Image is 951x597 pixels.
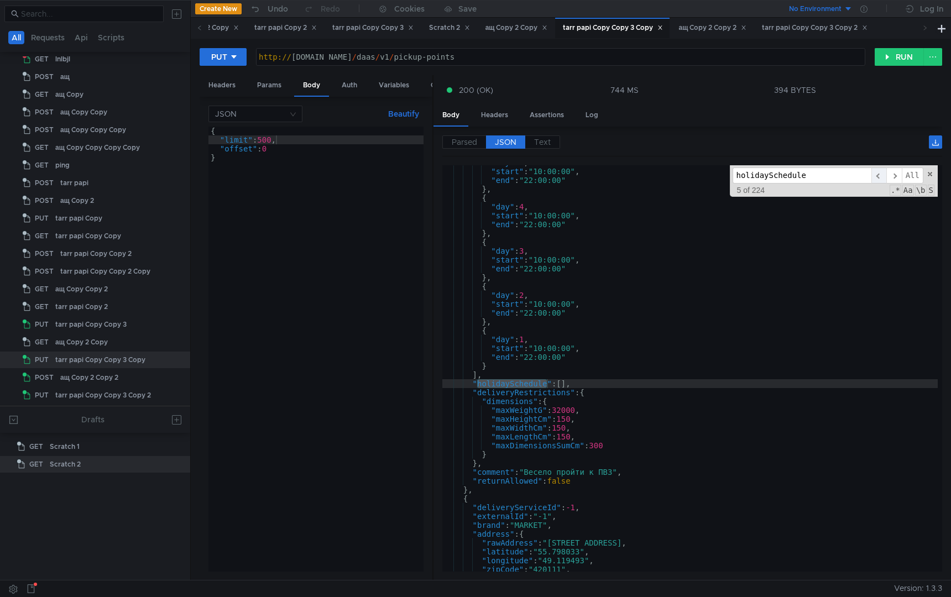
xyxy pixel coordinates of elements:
div: ащ Copy 2 Copy 2 [678,22,746,34]
div: tarr papi Copy Copy 2 Copy [60,263,150,280]
div: Variables [370,75,418,96]
span: PUT [35,387,49,404]
input: Search... [21,8,157,20]
span: GET [29,438,43,455]
span: 200 (OK) [459,84,493,96]
div: ащ Copy 2 Copy [55,334,108,350]
span: POST [35,192,54,209]
div: tarr papi Copy Copy [55,228,121,244]
div: lnlbjl [55,51,70,67]
button: Redo [296,1,348,17]
div: ping [55,157,70,174]
div: tarr papi Copy Copy 3 Copy [563,22,663,34]
div: ащ Copy 2 Copy [485,22,548,34]
span: ​ [886,167,902,184]
button: Requests [28,31,68,44]
div: Headers [200,75,244,96]
div: Scratch 2 [50,456,81,473]
button: Undo [242,1,296,17]
div: Other [422,75,458,96]
span: GET [35,86,49,103]
div: Save [458,5,477,13]
div: ащ Copy Copy Copy [60,122,126,138]
span: POST [35,245,54,262]
div: tarr papi Copy [55,210,102,227]
span: GET [35,334,49,350]
button: Create New [195,3,242,14]
span: 5 of 224 [733,186,770,195]
div: Undo [268,2,288,15]
button: Scripts [95,31,128,44]
span: ​ [871,167,887,184]
div: ащ Copy 2 [60,192,94,209]
span: POST [35,104,54,121]
div: tarr papi Copy Copy 3 Copy 2 [762,22,868,34]
span: RegExp Search [890,185,901,196]
span: POST [35,263,54,280]
span: Search In Selection [928,185,934,196]
div: Headers [472,105,517,125]
div: Log [577,105,607,125]
div: Auth [333,75,366,96]
div: tarr papi [60,175,88,191]
div: Redo [321,2,340,15]
span: GET [35,228,49,244]
div: ащ Copy Copy Copy Copy [55,139,140,156]
span: PUT [35,210,49,227]
div: tarr papi Copy Copy 3 Copy 2 [55,387,151,404]
span: Version: 1.3.3 [894,580,942,596]
div: ащ Copy 2 Copy 2 [60,369,118,386]
div: tarr papi Copy 2 [254,22,317,34]
button: PUT [200,48,247,66]
div: Body [294,75,329,97]
span: POST [35,69,54,85]
div: Scratch 1 [50,438,80,455]
button: All [8,31,24,44]
span: GET [35,298,49,315]
span: Whole Word Search [915,185,927,196]
div: No Environment [789,4,842,14]
div: ащ Copy Copy 2 [55,281,108,297]
span: GET [35,281,49,297]
button: Api [71,31,91,44]
div: Assertions [521,105,573,125]
div: Params [248,75,290,96]
div: tarr papi Copy Copy 3 [332,22,414,34]
span: JSON [495,137,516,147]
span: PUT [35,316,49,333]
div: ащ Copy [55,86,83,103]
div: tarr papi Copy Copy 3 [55,316,127,333]
div: tarr papi Copy 2 [55,298,108,315]
span: Text [534,137,551,147]
span: Alt-Enter [902,167,923,184]
span: PUT [35,352,49,368]
div: ащ [60,69,70,85]
div: Scratch 2 [429,22,470,34]
span: POST [35,175,54,191]
span: CaseSensitive Search [902,185,914,196]
div: ащ Copy Copy [60,104,107,121]
button: RUN [875,48,924,66]
div: 394 BYTES [774,85,816,95]
div: 744 MS [610,85,639,95]
span: GET [35,51,49,67]
input: Search for [733,167,871,184]
div: Drafts [81,413,104,426]
div: tarr papi Copy Copy 3 Copy [55,352,145,368]
span: Parsed [452,137,477,147]
div: Body [433,105,468,127]
button: Beautify [384,107,424,121]
span: POST [35,369,54,386]
span: POST [35,122,54,138]
span: GET [35,157,49,174]
div: tarr papi Copy Copy 2 [60,245,132,262]
div: PUT [211,51,227,63]
div: Cookies [394,2,425,15]
div: Log In [920,2,943,15]
span: GET [29,456,43,473]
span: GET [35,139,49,156]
